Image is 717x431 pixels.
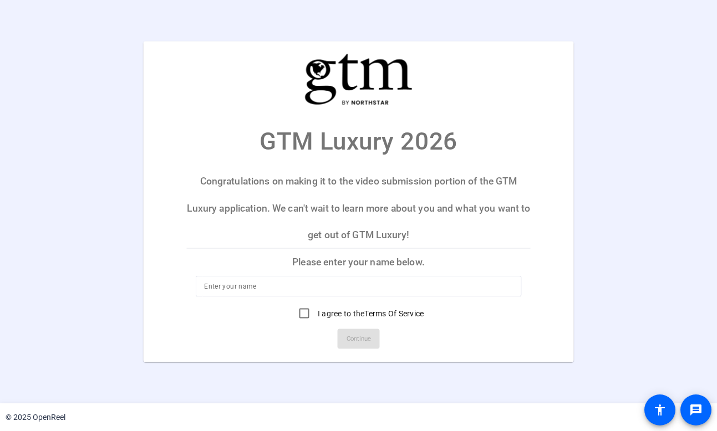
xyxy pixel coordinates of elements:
[186,168,531,248] p: Congratulations on making it to the video submission portion of the GTM Luxury application. We ca...
[6,412,65,423] div: © 2025 OpenReel
[689,403,703,417] mat-icon: message
[186,249,531,275] p: Please enter your name below.
[204,279,513,293] input: Enter your name
[303,53,414,106] img: company-logo
[653,403,667,417] mat-icon: accessibility
[260,123,457,160] p: GTM Luxury 2026
[316,307,424,319] label: I agree to the
[364,309,424,317] a: Terms Of Service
